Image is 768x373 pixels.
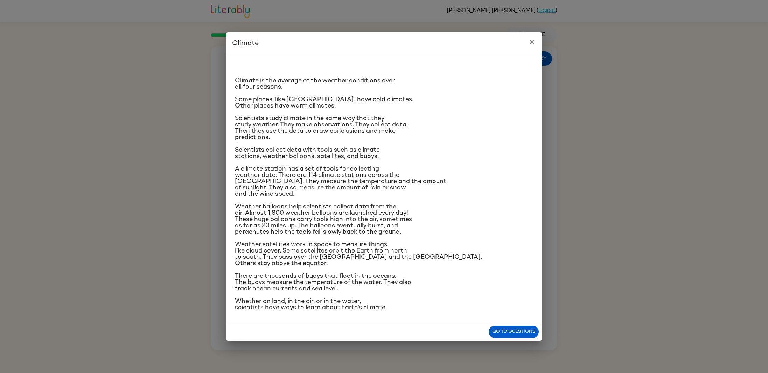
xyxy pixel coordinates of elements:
[235,166,446,197] span: A climate station has a set of tools for collecting weather data. There are 114 climate stations ...
[235,147,380,159] span: Scientists collect data with tools such as climate stations, weather balloons, satellites, and bu...
[489,326,539,338] button: Go to questions
[235,115,408,140] span: Scientists study climate in the same way that they study weather. They make observations. They co...
[226,32,542,55] h2: Climate
[525,35,539,49] button: close
[235,273,411,292] span: There are thousands of buoys that float in the oceans. The buoys measure the temperature of the w...
[235,77,395,90] span: Climate is the average of the weather conditions over all four seasons.
[235,241,482,267] span: Weather satellites work in space to measure things like cloud cover. Some satellites orbit the Ea...
[235,203,412,235] span: Weather balloons help scientists collect data from the air. Almost 1,800 weather balloons are lau...
[235,96,413,109] span: Some places, like [GEOGRAPHIC_DATA], have cold climates. Other places have warm climates.
[235,298,387,311] span: Whether on land, in the air, or in the water, scientists have ways to learn about Earth’s climate.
